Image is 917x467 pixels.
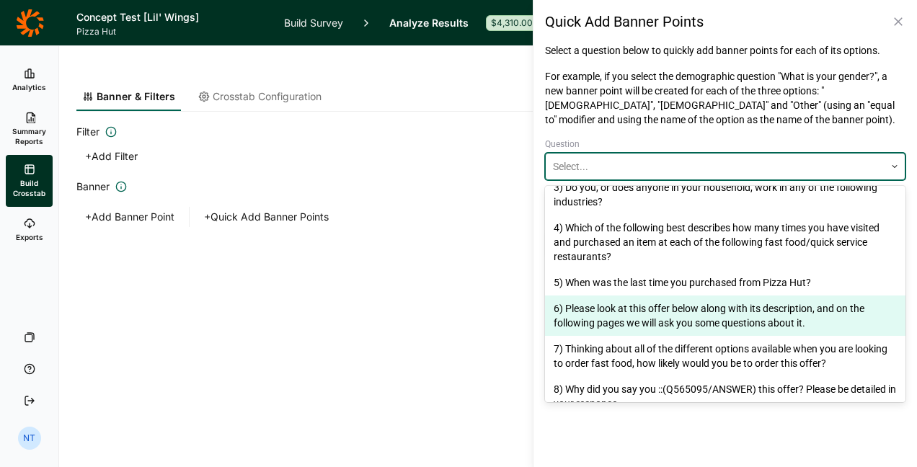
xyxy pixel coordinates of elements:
[76,26,267,37] span: Pizza Hut
[195,207,337,227] button: +Quick Add Banner Points
[97,89,175,104] span: Banner & Filters
[486,15,538,31] div: $4,310.00
[213,89,322,104] span: Crosstab Configuration
[545,43,905,58] p: Select a question below to quickly add banner points for each of its options.
[6,207,53,253] a: Exports
[6,155,53,207] a: Build Crosstab
[545,138,905,150] label: Question
[12,178,47,198] span: Build Crosstab
[16,232,43,242] span: Exports
[545,336,905,376] div: 7) Thinking about all of the different options available when you are looking to order fast food,...
[12,82,46,92] span: Analytics
[545,215,905,270] div: 4) Which of the following best describes how many times you have visited and purchased an item at...
[545,376,905,417] div: 8) Why did you say you ::(Q565095/ANSWER) this offer? Please be detailed in your response.
[76,178,110,195] span: Banner
[545,295,905,336] div: 6) Please look at this offer below along with its description, and on the following pages we will...
[76,146,146,166] button: +Add Filter
[545,69,905,127] p: For example, if you select the demographic question "What is your gender?", a new banner point wi...
[545,174,905,215] div: 3) Do you, or does anyone in your household, work in any of the following industries?
[76,9,267,26] h1: Concept Test [Lil' Wings]
[6,103,53,155] a: Summary Reports
[76,207,183,227] button: +Add Banner Point
[6,57,53,103] a: Analytics
[545,12,704,32] h1: Quick Add Banner Points
[545,270,905,295] div: 5) When was the last time you purchased from Pizza Hut?
[76,123,99,141] span: Filter
[12,126,47,146] span: Summary Reports
[18,427,41,450] div: NT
